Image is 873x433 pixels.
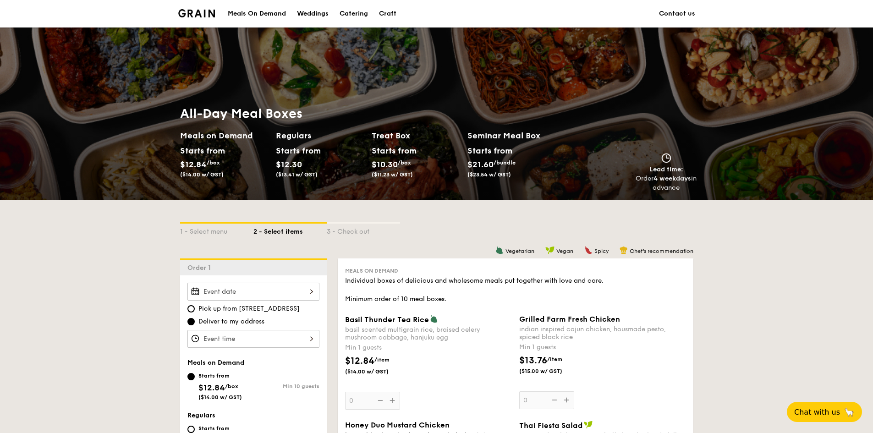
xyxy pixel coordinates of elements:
input: Event date [187,283,319,301]
div: basil scented multigrain rice, braised celery mushroom cabbage, hanjuku egg [345,326,512,341]
span: /item [547,356,562,362]
span: Grilled Farm Fresh Chicken [519,315,620,323]
span: $12.84 [180,159,207,170]
strong: 4 weekdays [653,175,691,182]
span: ($14.00 w/ GST) [198,394,242,400]
span: Vegan [556,248,573,254]
span: Regulars [187,411,215,419]
span: Vegetarian [505,248,534,254]
div: indian inspired cajun chicken, housmade pesto, spiced black rice [519,325,686,341]
span: Basil Thunder Tea Rice [345,315,429,324]
a: Logotype [178,9,215,17]
span: ($14.00 w/ GST) [345,368,407,375]
span: Chef's recommendation [630,248,693,254]
div: Order in advance [636,174,697,192]
span: Meals on Demand [345,268,398,274]
div: 2 - Select items [253,224,327,236]
span: Thai Fiesta Salad [519,421,583,430]
img: Grain [178,9,215,17]
h2: Seminar Meal Box [467,129,563,142]
div: Starts from [198,425,240,432]
div: 3 - Check out [327,224,400,236]
span: /box [207,159,220,166]
span: ($23.54 w/ GST) [467,171,511,178]
img: icon-vegan.f8ff3823.svg [545,246,555,254]
span: $12.84 [198,383,225,393]
input: Pick up from [STREET_ADDRESS] [187,305,195,312]
span: 🦙 [844,407,855,417]
span: Order 1 [187,264,214,272]
span: /item [374,356,390,363]
span: $10.30 [372,159,398,170]
h2: Regulars [276,129,364,142]
div: Starts from [467,144,512,158]
img: icon-clock.2db775ea.svg [659,153,673,163]
span: Spicy [594,248,609,254]
div: Min 1 guests [519,343,686,352]
div: Min 10 guests [253,383,319,389]
span: /bundle [494,159,516,166]
input: Starts from$12.30($13.41 w/ GST)Min 10 guests [187,426,195,433]
span: /box [225,383,238,389]
span: Chat with us [794,408,840,417]
span: Pick up from [STREET_ADDRESS] [198,304,300,313]
span: $12.84 [345,356,374,367]
span: $12.30 [276,159,302,170]
div: 1 - Select menu [180,224,253,236]
h2: Treat Box [372,129,460,142]
input: Event time [187,330,319,348]
span: ($13.41 w/ GST) [276,171,318,178]
img: icon-chef-hat.a58ddaea.svg [620,246,628,254]
div: Starts from [198,372,242,379]
span: Honey Duo Mustard Chicken [345,421,450,429]
span: /box [398,159,411,166]
span: Deliver to my address [198,317,264,326]
div: Starts from [276,144,317,158]
span: $21.60 [467,159,494,170]
button: Chat with us🦙 [787,402,862,422]
img: icon-vegetarian.fe4039eb.svg [495,246,504,254]
input: Deliver to my address [187,318,195,325]
img: icon-vegan.f8ff3823.svg [584,421,593,429]
span: ($11.23 w/ GST) [372,171,413,178]
img: icon-vegetarian.fe4039eb.svg [430,315,438,323]
span: Meals on Demand [187,359,244,367]
span: Lead time: [649,165,683,173]
div: Min 1 guests [345,343,512,352]
input: Starts from$12.84/box($14.00 w/ GST)Min 10 guests [187,373,195,380]
div: Individual boxes of delicious and wholesome meals put together with love and care. Minimum order ... [345,276,686,304]
h1: All-Day Meal Boxes [180,105,563,122]
h2: Meals on Demand [180,129,269,142]
div: Starts from [372,144,412,158]
img: icon-spicy.37a8142b.svg [584,246,593,254]
span: ($14.00 w/ GST) [180,171,224,178]
span: $13.76 [519,355,547,366]
span: ($15.00 w/ GST) [519,367,582,375]
div: Starts from [180,144,221,158]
